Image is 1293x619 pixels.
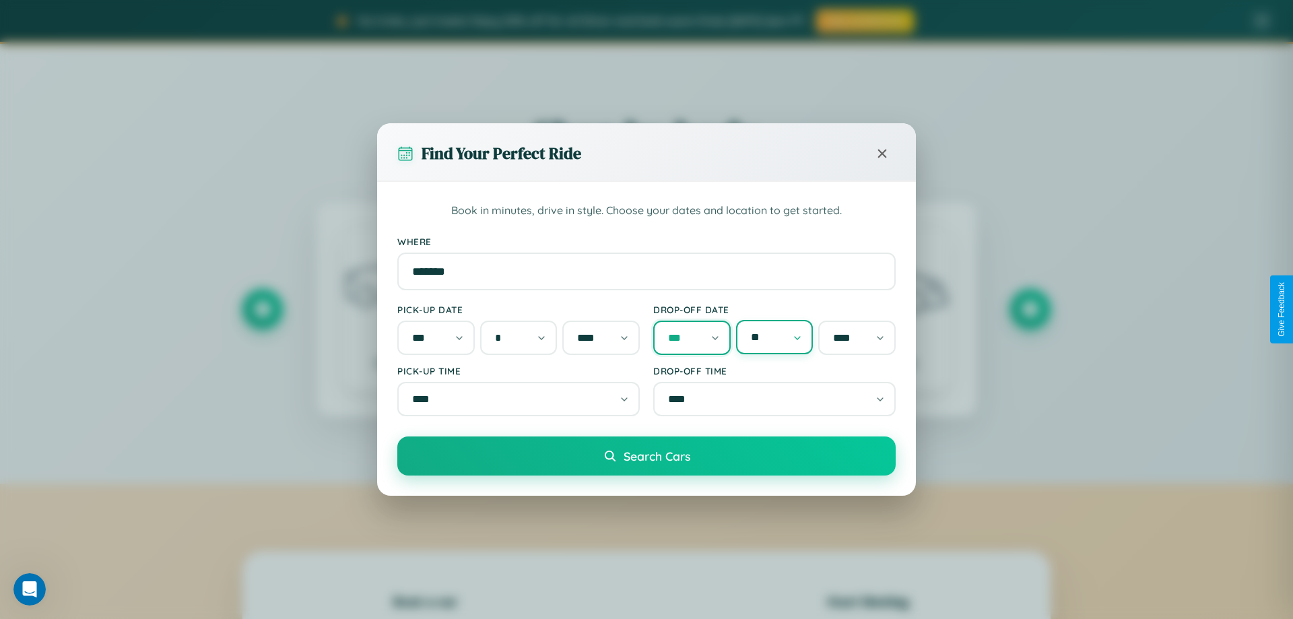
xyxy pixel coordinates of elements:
label: Pick-up Date [397,304,640,315]
button: Search Cars [397,436,896,476]
label: Drop-off Date [653,304,896,315]
p: Book in minutes, drive in style. Choose your dates and location to get started. [397,202,896,220]
h3: Find Your Perfect Ride [422,142,581,164]
label: Where [397,236,896,247]
span: Search Cars [624,449,690,463]
label: Drop-off Time [653,365,896,377]
label: Pick-up Time [397,365,640,377]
